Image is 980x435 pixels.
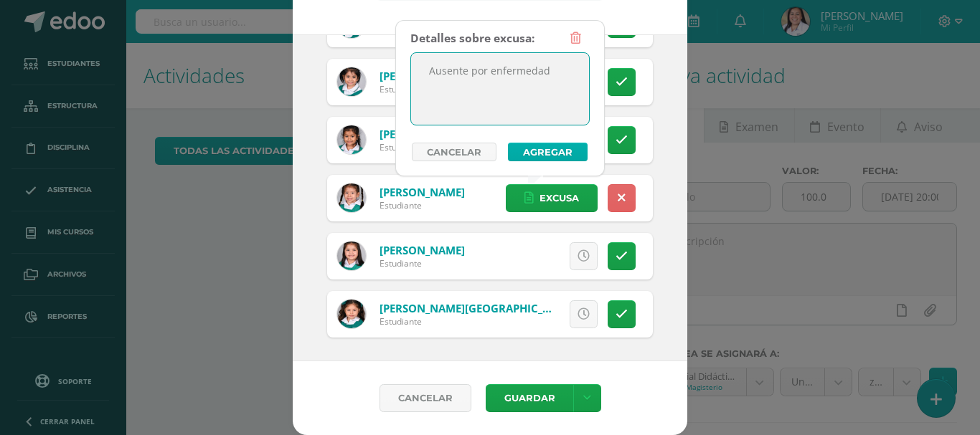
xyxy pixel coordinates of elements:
img: 81e5cb988a8436f3a4b79f932c6e7820.png [337,183,366,212]
a: [PERSON_NAME] [380,243,465,257]
a: [PERSON_NAME] [380,69,465,83]
span: Excusa [540,185,579,211]
div: Estudiante [380,199,465,211]
a: [PERSON_NAME] [380,185,465,199]
a: Cancelar [380,384,471,412]
a: Cancelar [412,143,496,161]
img: 9f52e698b68de815b873e50a72c448cc.png [337,67,366,96]
div: Estudiante [380,141,465,153]
div: Estudiante [380,315,552,328]
button: Agregar [508,143,588,161]
a: [PERSON_NAME][GEOGRAPHIC_DATA] [380,301,575,315]
a: Excusa [506,184,598,212]
div: Estudiante [380,83,465,95]
div: Estudiante [380,257,465,269]
a: [PERSON_NAME] [380,127,465,141]
button: Guardar [486,384,573,412]
img: 1645a4bfb3e39c133add4b607aa3d62f.png [337,242,366,270]
img: 5d1c4d0557b4494fa07c4636bb865e8f.png [337,125,366,154]
div: Detalles sobre excusa: [410,24,534,52]
img: 5dfe4e8e76d004d754630ba4df8b7537.png [337,300,366,328]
